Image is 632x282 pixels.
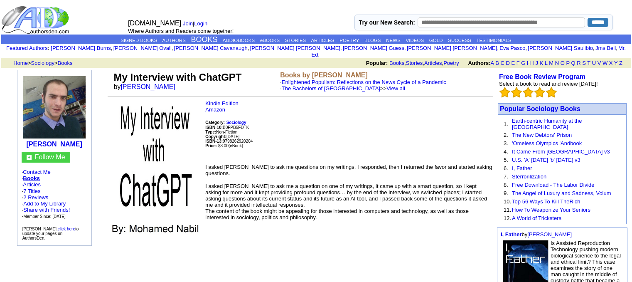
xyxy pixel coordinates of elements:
a: [PERSON_NAME] [120,83,175,90]
a: V [598,60,601,66]
img: bigemptystars.png [523,87,534,98]
a: click here [58,227,75,231]
a: C [500,60,504,66]
a: [PERSON_NAME] Burns [51,45,111,51]
a: Featured Authors [6,45,48,51]
img: bigemptystars.png [546,87,557,98]
font: i [617,46,618,51]
a: [PERSON_NAME] [27,141,82,148]
a: [PERSON_NAME] [PERSON_NAME] [250,45,340,51]
font: (eBook) [229,143,243,148]
a: K [540,60,543,66]
font: i [320,53,320,57]
a: [PERSON_NAME] Cavanaugh [174,45,248,51]
a: Free Book Review Program [499,73,585,80]
a: Amazon [205,106,225,113]
font: 9798262920204 [205,139,253,143]
a: D [506,60,509,66]
a: AUTHORS [162,38,186,43]
a: Z [619,60,622,66]
a: W [602,60,607,66]
b: Category: [205,120,225,125]
a: It Came From [GEOGRAPHIC_DATA] v3 [512,148,610,155]
img: See larger image [110,100,203,250]
font: B0FPB5FDTK [205,125,249,130]
font: 5. [504,157,508,163]
a: T [587,60,590,66]
a: A World of Tricksters [512,215,561,221]
b: Books by [PERSON_NAME] [280,72,368,79]
a: H [527,60,531,66]
a: SUCCESS [448,38,471,43]
a: ARTICLES [311,38,334,43]
font: $3.00 [218,143,229,148]
b: Authors: [468,60,490,66]
a: BLOGS [364,38,381,43]
a: Add to My Library [23,200,66,207]
font: I asked [PERSON_NAME] to ask me a question on one of my writings, it came up with a smart questio... [205,183,487,220]
a: 'Omeless Olympics 'Andbook [512,140,582,146]
img: bigemptystars.png [499,87,510,98]
img: bigemptystars.png [511,87,522,98]
a: NEWS [386,38,401,43]
font: | [183,20,210,27]
a: SIGNED BOOKS [120,38,157,43]
a: U.S. 'A' [DATE] 'b' [DATE] v3 [512,157,580,163]
a: View all [386,85,405,92]
a: Books [57,60,72,66]
a: [PERSON_NAME] Guess [343,45,404,51]
font: 9. [504,190,508,196]
b: Popular: [366,60,388,66]
a: [PERSON_NAME] [PERSON_NAME] [407,45,497,51]
a: Q [571,60,575,66]
font: Copyright: [205,134,226,139]
a: Share with Friends! [23,207,70,213]
font: · >> [280,85,405,92]
a: Enlightened Populism: Reflections on the News Cycle of a Pandemic [282,79,446,85]
a: Top 56 Ways To Kill TheRich [512,198,580,205]
font: i [173,46,174,51]
b: Type: [205,130,216,134]
a: F [516,60,520,66]
b: ISBN-13: [205,139,223,143]
a: POETRY [339,38,359,43]
b: ISBN-10: [205,125,223,130]
font: Non-Fiction [205,130,237,134]
font: , , , , , , , , , , [51,45,626,58]
font: i [595,46,595,51]
font: Follow Me [35,153,65,161]
img: bigemptystars.png [534,87,545,98]
a: BOOKS [191,35,218,44]
a: A [491,60,494,66]
a: Free Download - The Labor Divide [512,182,594,188]
a: Stories [406,60,423,66]
a: Earth-centric Humanity at the [GEOGRAPHIC_DATA] [512,118,582,130]
font: Select a book to read and review [DATE]! [499,81,598,87]
font: · [280,79,446,92]
font: i [112,46,113,51]
a: The Bachelors of [GEOGRAPHIC_DATA] [282,85,380,92]
a: AUDIOBOOKS [223,38,255,43]
a: [PERSON_NAME] Saulibio [528,45,593,51]
font: i [406,46,407,51]
a: M [549,60,553,66]
a: [PERSON_NAME] Ovall [113,45,172,51]
a: S [582,60,586,66]
b: Price: [205,143,217,148]
a: 2 Reviews [23,194,48,200]
a: Sociology [31,60,54,66]
a: Login [194,20,207,27]
a: I, Father [512,165,532,171]
a: X [609,60,613,66]
font: [DOMAIN_NAME] [128,20,181,27]
a: Books [389,60,404,66]
font: 12. [504,215,511,221]
a: Kindle Edition [205,100,239,106]
a: U [592,60,596,66]
a: P [566,60,569,66]
font: 2. [504,132,508,138]
a: TESTIMONIALS [476,38,511,43]
a: R [577,60,580,66]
